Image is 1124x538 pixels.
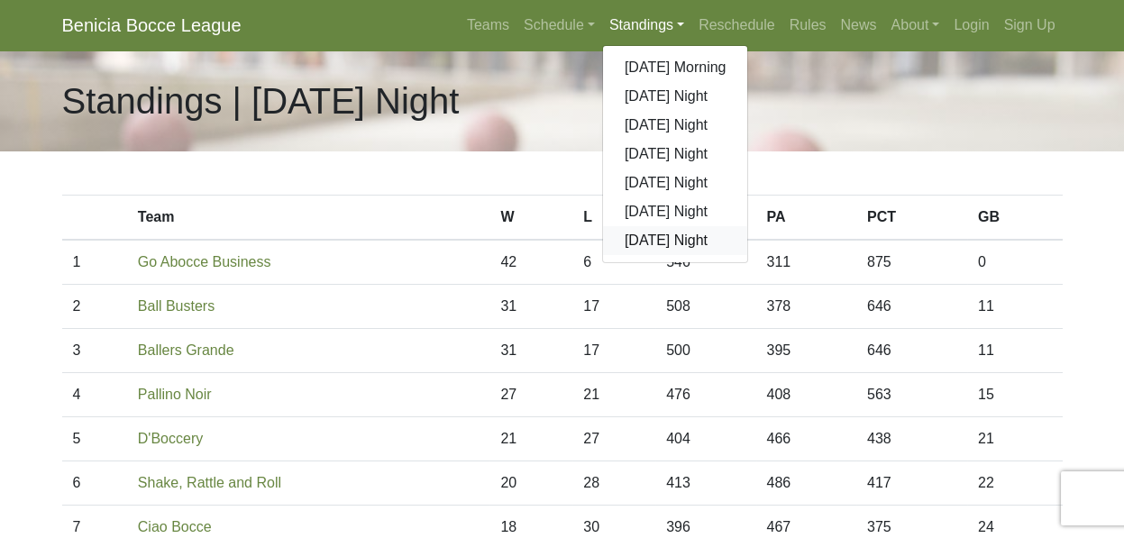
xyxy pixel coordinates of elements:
[603,111,748,140] a: [DATE] Night
[138,254,271,269] a: Go Abocce Business
[655,417,755,461] td: 404
[967,417,1063,461] td: 21
[691,7,782,43] a: Reschedule
[967,196,1063,241] th: GB
[62,417,127,461] td: 5
[62,373,127,417] td: 4
[489,196,572,241] th: W
[62,79,460,123] h1: Standings | [DATE] Night
[856,461,967,506] td: 417
[602,7,691,43] a: Standings
[460,7,516,43] a: Teams
[603,82,748,111] a: [DATE] Night
[967,240,1063,285] td: 0
[572,196,655,241] th: L
[603,140,748,169] a: [DATE] Night
[655,373,755,417] td: 476
[138,475,281,490] a: Shake, Rattle and Roll
[572,329,655,373] td: 17
[489,240,572,285] td: 42
[602,45,749,263] div: Standings
[603,226,748,255] a: [DATE] Night
[572,417,655,461] td: 27
[138,387,212,402] a: Pallino Noir
[946,7,996,43] a: Login
[489,417,572,461] td: 21
[856,285,967,329] td: 646
[62,7,242,43] a: Benicia Bocce League
[967,285,1063,329] td: 11
[884,7,947,43] a: About
[138,431,203,446] a: D'Boccery
[756,285,856,329] td: 378
[756,196,856,241] th: PA
[572,373,655,417] td: 21
[603,169,748,197] a: [DATE] Night
[967,373,1063,417] td: 15
[655,285,755,329] td: 508
[603,53,748,82] a: [DATE] Morning
[603,197,748,226] a: [DATE] Night
[489,373,572,417] td: 27
[572,461,655,506] td: 28
[967,461,1063,506] td: 22
[62,285,127,329] td: 2
[655,329,755,373] td: 500
[127,196,490,241] th: Team
[62,461,127,506] td: 6
[489,329,572,373] td: 31
[62,240,127,285] td: 1
[62,329,127,373] td: 3
[572,240,655,285] td: 6
[756,417,856,461] td: 466
[489,285,572,329] td: 31
[655,461,755,506] td: 413
[856,240,967,285] td: 875
[138,298,215,314] a: Ball Busters
[138,342,234,358] a: Ballers Grande
[138,519,212,534] a: Ciao Bocce
[516,7,602,43] a: Schedule
[756,373,856,417] td: 408
[967,329,1063,373] td: 11
[756,329,856,373] td: 395
[856,196,967,241] th: PCT
[756,240,856,285] td: 311
[756,461,856,506] td: 486
[572,285,655,329] td: 17
[856,417,967,461] td: 438
[997,7,1063,43] a: Sign Up
[782,7,834,43] a: Rules
[856,329,967,373] td: 646
[489,461,572,506] td: 20
[834,7,884,43] a: News
[856,373,967,417] td: 563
